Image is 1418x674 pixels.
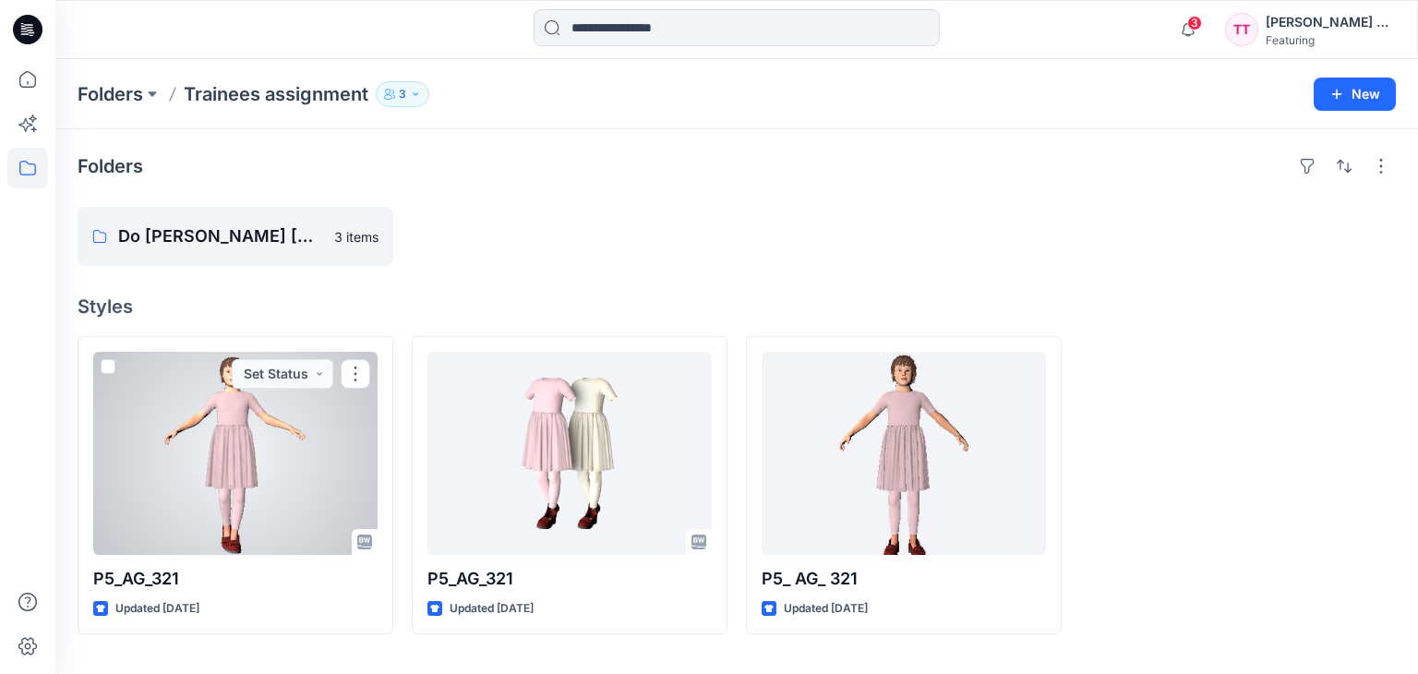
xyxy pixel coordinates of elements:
h4: Folders [78,155,143,177]
div: TT [1225,13,1258,46]
p: 3 [399,84,406,104]
div: [PERSON_NAME] Do Thi [1266,11,1395,33]
p: Updated [DATE] [784,599,868,619]
a: Folders [78,81,143,107]
p: Trainees assignment [184,81,368,107]
p: 3 items [334,227,379,247]
button: New [1314,78,1396,111]
p: Updated [DATE] [115,599,199,619]
a: Do [PERSON_NAME] [PERSON_NAME]3 items [78,207,393,266]
div: Featuring [1266,33,1395,47]
h4: Styles [78,295,1396,318]
p: Do [PERSON_NAME] [PERSON_NAME] [118,223,323,249]
button: 3 [376,81,429,107]
a: P5_AG_321 [427,352,712,555]
p: P5_AG_321 [427,566,712,592]
p: Updated [DATE] [450,599,534,619]
span: 3 [1187,16,1202,30]
p: P5_ AG_ 321 [762,566,1046,592]
a: P5_AG_321 [93,352,378,555]
a: P5_ AG_ 321 [762,352,1046,555]
p: P5_AG_321 [93,566,378,592]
